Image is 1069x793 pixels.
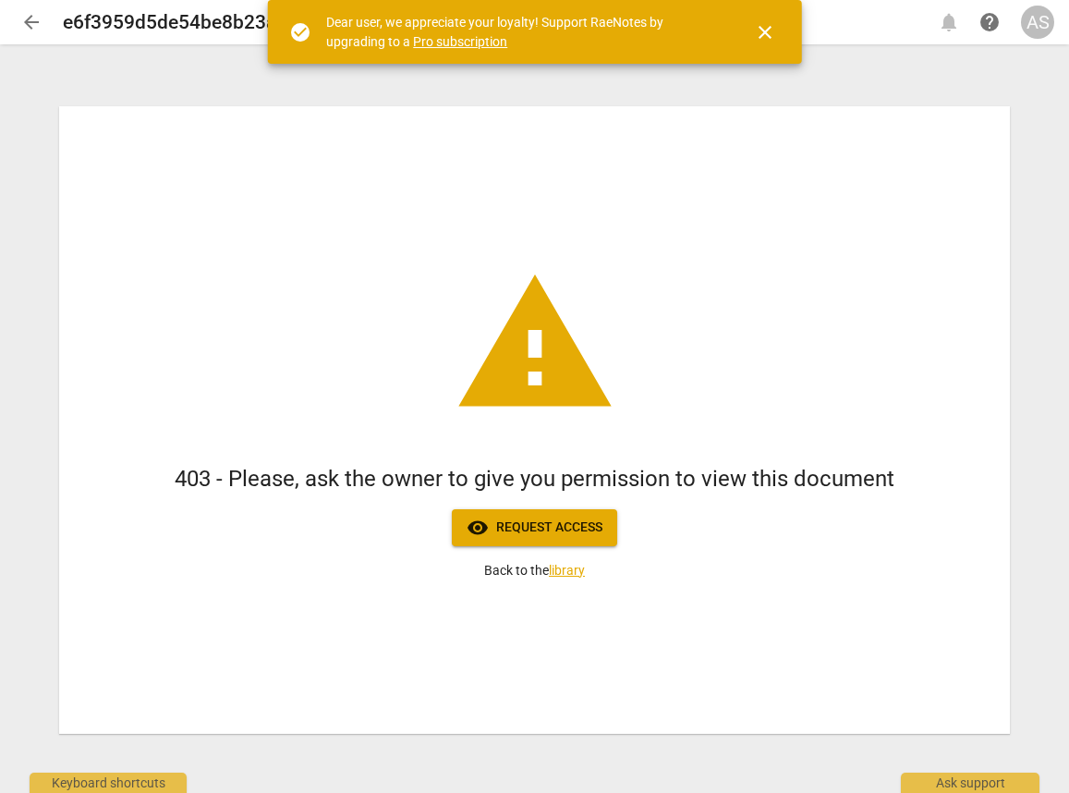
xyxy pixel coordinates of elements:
[63,11,407,34] h2: e6f3959d5de54be8b23a8a2308c68989
[743,10,787,55] button: Close
[413,34,507,49] a: Pro subscription
[754,21,776,43] span: close
[1021,6,1054,39] button: AS
[484,561,585,580] p: Back to the
[973,6,1006,39] a: Help
[452,509,617,546] button: Request access
[20,11,43,33] span: arrow_back
[326,13,721,51] div: Dear user, we appreciate your loyalty! Support RaeNotes by upgrading to a
[467,517,602,539] span: Request access
[978,11,1001,33] span: help
[901,773,1039,793] div: Ask support
[452,261,618,427] span: warning
[467,517,489,539] span: visibility
[30,773,187,793] div: Keyboard shortcuts
[549,563,585,578] a: library
[175,464,894,494] h1: 403 - Please, ask the owner to give you permission to view this document
[289,21,311,43] span: check_circle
